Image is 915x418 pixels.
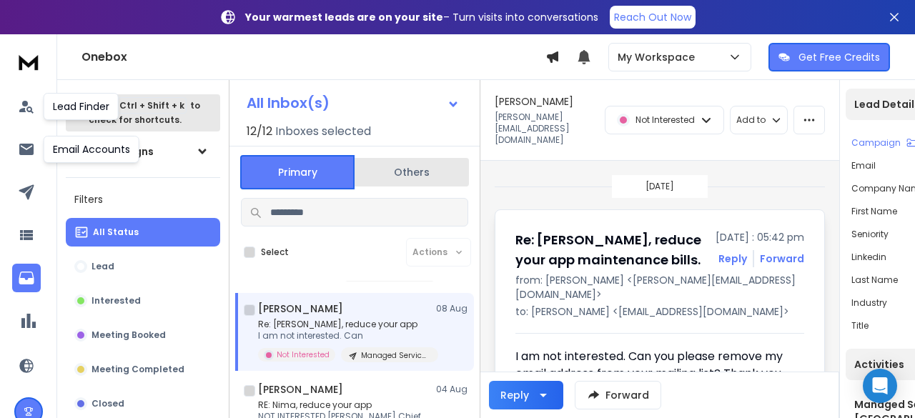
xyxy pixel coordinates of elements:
[66,218,220,247] button: All Status
[66,321,220,349] button: Meeting Booked
[44,93,119,120] div: Lead Finder
[851,252,886,263] p: linkedin
[515,230,707,270] h1: Re: [PERSON_NAME], reduce your app maintenance bills.
[91,364,184,375] p: Meeting Completed
[44,136,139,163] div: Email Accounts
[851,229,889,240] p: Seniority
[863,369,897,403] div: Open Intercom Messenger
[515,348,793,382] div: I am not interested. Can you please remove my email address from your mailing list? Thank you
[718,252,747,266] button: Reply
[93,227,139,238] p: All Status
[851,297,887,309] p: industry
[736,114,766,126] p: Add to
[258,399,430,411] p: RE: Nima, reduce your app
[436,303,468,314] p: 08 Aug
[66,189,220,209] h3: Filters
[91,295,141,307] p: Interested
[851,320,869,332] p: title
[798,50,880,64] p: Get Free Credits
[66,137,220,166] button: All Campaigns
[66,287,220,315] button: Interested
[515,273,804,302] p: from: [PERSON_NAME] <[PERSON_NAME][EMAIL_ADDRESS][DOMAIN_NAME]>
[258,382,343,397] h1: [PERSON_NAME]
[240,155,355,189] button: Primary
[851,274,898,286] p: Last Name
[261,247,289,258] label: Select
[81,49,545,66] h1: Onebox
[768,43,890,71] button: Get Free Credits
[91,261,114,272] p: Lead
[235,89,471,117] button: All Inbox(s)
[610,6,696,29] a: Reach Out Now
[258,302,343,316] h1: [PERSON_NAME]
[495,94,573,109] h1: [PERSON_NAME]
[355,156,469,188] button: Others
[851,160,876,171] p: Email
[91,329,166,341] p: Meeting Booked
[635,114,695,126] p: Not Interested
[760,252,804,266] div: Forward
[66,389,220,418] button: Closed
[89,99,200,127] p: Press to check for shortcuts.
[614,10,691,24] p: Reach Out Now
[489,381,563,409] button: Reply
[14,49,43,75] img: logo
[500,388,529,402] div: Reply
[575,381,661,409] button: Forward
[436,384,468,395] p: 04 Aug
[646,181,674,192] p: [DATE]
[66,355,220,384] button: Meeting Completed
[277,349,330,360] p: Not Interested
[851,206,897,217] p: First Name
[495,111,596,146] p: [PERSON_NAME][EMAIL_ADDRESS][DOMAIN_NAME]
[361,350,430,361] p: Managed Services-[GEOGRAPHIC_DATA]
[716,230,804,244] p: [DATE] : 05:42 pm
[851,137,901,149] p: Campaign
[258,330,430,342] p: I am not interested. Can
[275,123,371,140] h3: Inboxes selected
[245,10,443,24] strong: Your warmest leads are on your site
[91,398,124,409] p: Closed
[247,96,330,110] h1: All Inbox(s)
[515,304,804,319] p: to: [PERSON_NAME] <[EMAIL_ADDRESS][DOMAIN_NAME]>
[245,10,598,24] p: – Turn visits into conversations
[618,50,701,64] p: My Workspace
[247,123,272,140] span: 12 / 12
[117,97,187,114] span: Ctrl + Shift + k
[66,252,220,281] button: Lead
[258,319,430,330] p: Re: [PERSON_NAME], reduce your app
